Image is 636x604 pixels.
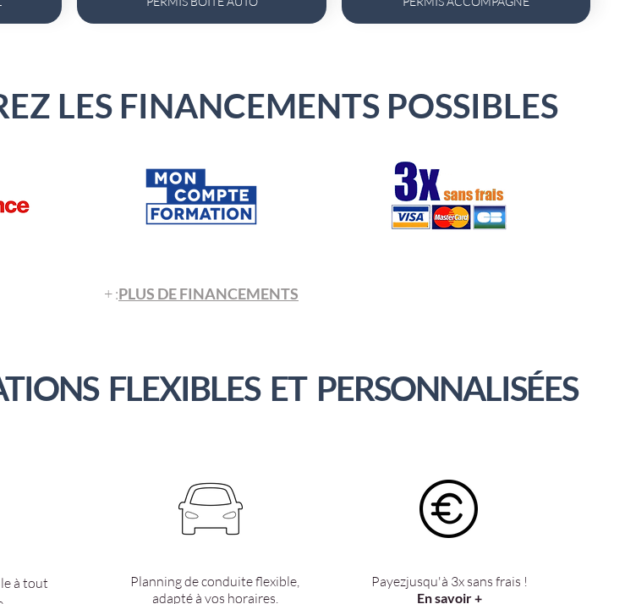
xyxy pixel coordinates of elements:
[371,573,406,590] span: Payez
[406,573,528,590] span: jusqu'à 3x sans frais !
[178,477,243,541] img: pngegg-2.png
[134,157,268,236] img: logo_moncompteformation_rvb.png
[118,284,299,303] a: PLUS DE FINANCEMENTS
[104,284,299,303] span: + :
[419,480,478,538] img: euro_icon-icons.com_69387.png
